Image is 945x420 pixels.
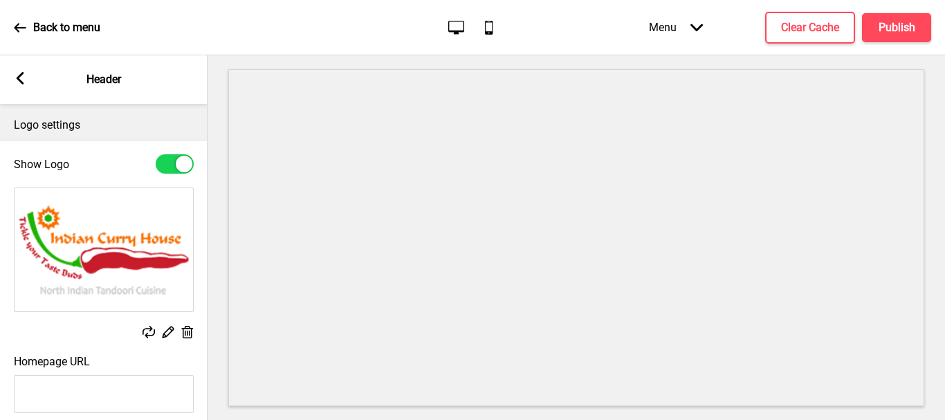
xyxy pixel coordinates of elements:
div: Menu [635,7,717,48]
label: Show Logo [14,158,69,171]
h4: Publish [879,20,915,35]
label: Homepage URL [14,355,90,368]
button: Publish [862,13,931,42]
img: Image [15,188,193,311]
button: Clear Cache [765,12,855,44]
p: Logo settings [14,118,194,133]
a: Back to menu [14,9,100,46]
p: Back to menu [33,20,100,35]
p: Header [86,72,121,87]
h4: Clear Cache [781,20,839,35]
